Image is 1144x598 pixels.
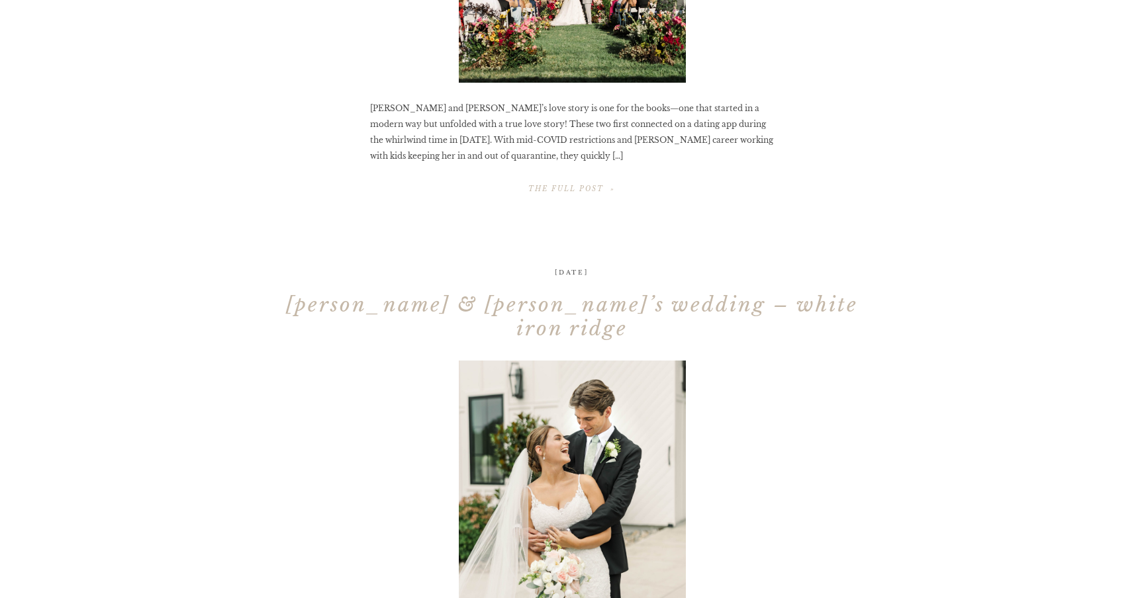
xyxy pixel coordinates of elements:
[506,269,638,275] h2: [DATE]
[516,173,628,203] a: Wedding at The Lincoln Event Space – Bailey & Kevin
[482,185,662,201] a: The Full Post »
[370,101,773,164] p: [PERSON_NAME] and [PERSON_NAME]’s love story is one for the books—one that started in a modern wa...
[286,292,858,341] a: [PERSON_NAME] & [PERSON_NAME]’s Wedding – White Iron Ridge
